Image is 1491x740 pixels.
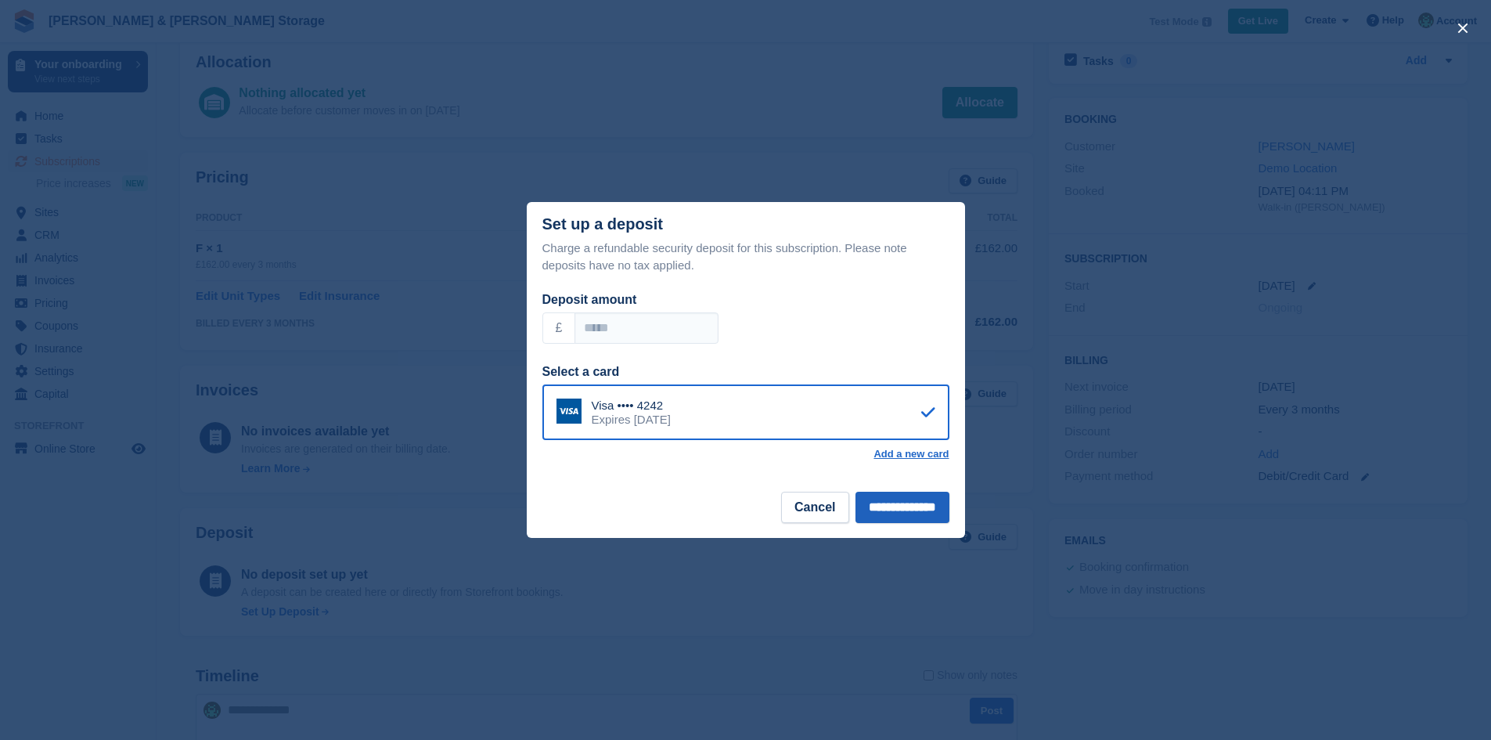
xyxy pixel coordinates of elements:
div: Set up a deposit [542,215,663,233]
p: Charge a refundable security deposit for this subscription. Please note deposits have no tax appl... [542,240,949,275]
button: Cancel [781,492,848,523]
label: Deposit amount [542,293,637,306]
div: Expires [DATE] [592,413,671,427]
img: Visa Logo [556,399,582,424]
div: Visa •••• 4242 [592,399,671,413]
div: Select a card [542,363,949,381]
button: close [1450,16,1475,41]
a: Add a new card [873,448,949,460]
